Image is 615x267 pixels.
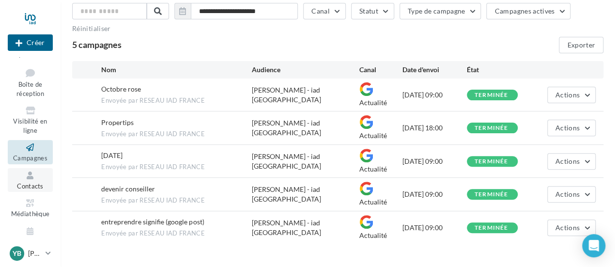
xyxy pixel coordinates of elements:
[8,34,53,51] button: Créer
[303,3,346,19] button: Canal
[547,120,596,136] button: Actions
[400,3,481,19] button: Type de campagne
[101,151,123,159] span: FÊTE NATIONALE
[101,163,252,172] span: Envoyée par RESEAU IAD FRANCE
[475,191,508,198] div: terminée
[8,103,53,136] a: Visibilité en ligne
[475,92,508,98] div: terminée
[359,198,387,206] span: Actualité
[101,85,141,93] span: Octobre rose
[11,210,50,218] span: Médiathèque
[467,65,531,75] div: État
[8,196,53,220] a: Médiathèque
[8,168,53,192] a: Contacts
[547,220,596,236] button: Actions
[17,182,44,190] span: Contacts
[555,223,580,232] span: Actions
[402,90,467,100] div: [DATE] 09:00
[402,157,467,166] div: [DATE] 09:00
[351,3,394,19] button: Statut
[8,34,53,51] div: Nouvelle campagne
[252,218,359,237] div: [PERSON_NAME] - iad [GEOGRAPHIC_DATA]
[559,37,603,53] button: Exporter
[359,65,402,75] div: Canal
[359,98,387,106] span: Actualité
[547,186,596,203] button: Actions
[101,218,204,226] span: entreprendre signifie (google post)
[252,85,359,105] div: [PERSON_NAME] - iad [GEOGRAPHIC_DATA]
[101,96,252,105] span: Envoyée par RESEAU IAD FRANCE
[359,131,387,140] span: Actualité
[8,64,53,100] a: Boîte de réception
[252,185,359,204] div: [PERSON_NAME] - iad [GEOGRAPHIC_DATA]
[101,185,155,193] span: devenir conseiller
[13,154,47,162] span: Campagnes
[8,224,53,248] a: Calendrier
[555,157,580,165] span: Actions
[252,118,359,138] div: [PERSON_NAME] - iad [GEOGRAPHIC_DATA]
[13,117,47,134] span: Visibilité en ligne
[101,196,252,205] span: Envoyée par RESEAU IAD FRANCE
[547,87,596,103] button: Actions
[13,249,21,258] span: YB
[475,158,508,165] div: terminée
[402,65,467,75] div: Date d'envoi
[555,124,580,132] span: Actions
[494,7,554,15] span: Campagnes actives
[72,39,122,50] span: 5 campagnes
[475,225,508,231] div: terminée
[555,190,580,198] span: Actions
[486,3,570,19] button: Campagnes actives
[402,189,467,199] div: [DATE] 09:00
[582,234,605,257] div: Open Intercom Messenger
[555,91,580,99] span: Actions
[402,123,467,133] div: [DATE] 18:00
[101,229,252,238] span: Envoyée par RESEAU IAD FRANCE
[16,80,44,97] span: Boîte de réception
[359,164,387,173] span: Actualité
[101,65,252,75] div: Nom
[547,153,596,170] button: Actions
[8,140,53,164] a: Campagnes
[101,130,252,139] span: Envoyée par RESEAU IAD FRANCE
[72,25,111,32] button: Réinitialiser
[28,249,42,258] p: [PERSON_NAME]
[252,65,359,75] div: Audience
[475,125,508,131] div: terminée
[8,244,53,263] a: YB [PERSON_NAME]
[402,223,467,233] div: [DATE] 09:00
[359,231,387,239] span: Actualité
[101,118,134,126] span: Propertips
[252,152,359,171] div: [PERSON_NAME] - iad [GEOGRAPHIC_DATA]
